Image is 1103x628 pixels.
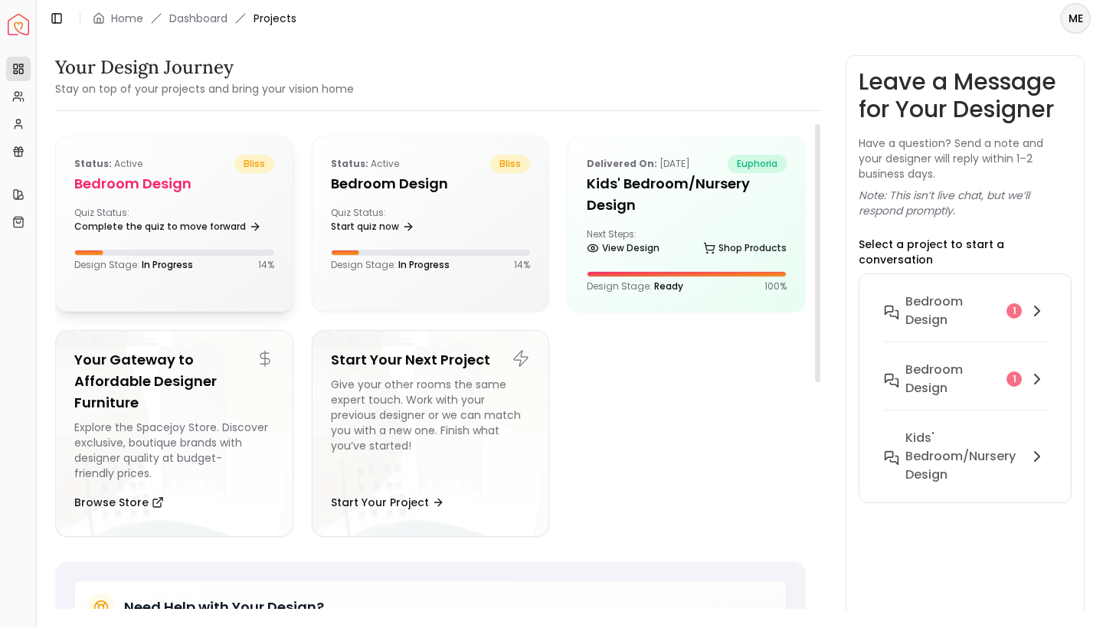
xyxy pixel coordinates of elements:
nav: breadcrumb [93,11,296,26]
div: Explore the Spacejoy Store. Discover exclusive, boutique brands with designer quality at budget-f... [74,420,274,481]
button: Start Your Project [331,487,444,518]
span: Projects [254,11,296,26]
a: Shop Products [703,237,787,259]
p: active [331,155,399,173]
div: 1 [1006,371,1022,387]
a: Spacejoy [8,14,29,35]
p: Design Stage: [587,280,683,293]
span: bliss [490,155,530,173]
h5: Your Gateway to Affordable Designer Furniture [74,349,274,414]
span: ME [1062,5,1089,32]
b: Status: [74,157,112,170]
p: 100 % [764,280,787,293]
div: 1 [1006,303,1022,319]
button: Browse Store [74,487,164,518]
span: In Progress [142,258,193,271]
div: Quiz Status: [74,207,168,237]
a: Home [111,11,143,26]
h5: Kids' Bedroom/Nursery Design [587,173,787,216]
span: bliss [234,155,274,173]
a: View Design [587,237,660,259]
button: ME [1060,3,1091,34]
span: In Progress [398,258,450,271]
h3: Your Design Journey [55,55,354,80]
p: Design Stage: [74,259,193,271]
img: Spacejoy Logo [8,14,29,35]
p: Note: This isn’t live chat, but we’ll respond promptly. [859,188,1072,218]
p: active [74,155,142,173]
h6: Kids' Bedroom/Nursery Design [905,429,1022,484]
p: Have a question? Send a note and your designer will reply within 1–2 business days. [859,136,1072,182]
h5: Start Your Next Project [331,349,531,371]
p: [DATE] [587,155,690,173]
p: 14 % [258,259,274,271]
h5: Bedroom design [74,173,274,195]
a: Start Your Next ProjectGive your other rooms the same expert touch. Work with your previous desig... [312,330,550,537]
div: Next Steps: [587,228,787,259]
p: 14 % [514,259,530,271]
div: Quiz Status: [331,207,424,237]
span: Ready [654,280,683,293]
a: Dashboard [169,11,227,26]
b: Delivered on: [587,157,657,170]
b: Status: [331,157,368,170]
h6: Bedroom design [905,361,1000,397]
h5: Bedroom design [331,173,531,195]
h3: Leave a Message for Your Designer [859,68,1072,123]
button: Bedroom design1 [872,355,1059,423]
p: Design Stage: [331,259,450,271]
a: Your Gateway to Affordable Designer FurnitureExplore the Spacejoy Store. Discover exclusive, bout... [55,330,293,537]
small: Stay on top of your projects and bring your vision home [55,81,354,96]
h6: Bedroom design [905,293,1000,329]
div: Give your other rooms the same expert touch. Work with your previous designer or we can match you... [331,377,531,481]
a: Complete the quiz to move forward [74,216,261,237]
button: Kids' Bedroom/Nursery Design [872,423,1059,490]
p: Select a project to start a conversation [859,237,1072,267]
span: euphoria [728,155,787,173]
button: Bedroom design1 [872,286,1059,355]
h5: Need Help with Your Design? [124,597,324,618]
a: Start quiz now [331,216,414,237]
